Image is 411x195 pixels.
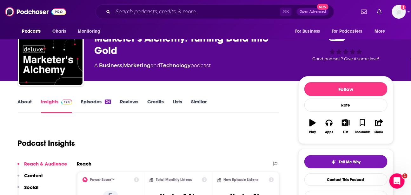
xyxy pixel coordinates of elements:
button: List [337,115,354,138]
span: Good podcast? Give it some love! [313,56,379,61]
div: Apps [325,130,333,134]
img: Podchaser - Follow, Share and Rate Podcasts [5,6,66,18]
span: Open Advanced [300,10,326,13]
span: For Podcasters [332,27,362,36]
a: About [18,99,32,113]
img: Marketer’s Alchemy: Turning Data Into Gold [19,22,83,85]
span: 1 [402,173,408,179]
button: Open AdvancedNew [297,8,329,16]
button: Play [304,115,321,138]
button: Follow [304,82,388,96]
img: Podchaser Pro [61,100,72,105]
span: and [151,62,161,68]
button: open menu [328,25,372,37]
h1: Podcast Insights [18,139,75,148]
button: Bookmark [354,115,371,138]
button: open menu [73,25,109,37]
div: Play [309,130,316,134]
span: Logged in as aridings [392,5,406,19]
button: open menu [18,25,49,37]
a: Show notifications dropdown [359,6,369,17]
span: , [123,62,123,68]
div: 5Good podcast? Give it some love! [298,26,394,65]
h2: Total Monthly Listens [156,178,192,182]
span: For Business [295,27,320,36]
a: Charts [49,25,70,37]
a: Reviews [120,99,138,113]
h2: Power Score™ [90,178,115,182]
button: Show profile menu [392,5,406,19]
a: InsightsPodchaser Pro [41,99,72,113]
span: Charts [53,27,66,36]
button: Share [371,115,387,138]
a: Episodes24 [81,99,111,113]
div: Bookmark [355,130,370,134]
span: Tell Me Why [339,159,361,165]
button: Reach & Audience [17,161,67,172]
h2: Reach [77,161,92,167]
div: Rate [304,99,388,112]
a: Marketing [123,62,151,68]
iframe: Intercom live chat [389,173,405,189]
div: List [343,130,348,134]
a: Business [99,62,123,68]
img: tell me why sparkle [331,159,336,165]
div: Search podcasts, credits, & more... [96,4,334,19]
span: Podcasts [22,27,41,36]
h2: New Episode Listens [224,178,259,182]
a: Contact This Podcast [304,173,388,186]
a: Technology [161,62,191,68]
input: Search podcasts, credits, & more... [113,7,280,17]
p: Content [24,172,43,179]
p: Reach & Audience [24,161,67,167]
button: open menu [370,25,393,37]
button: Apps [321,115,337,138]
a: Show notifications dropdown [375,6,384,17]
span: More [375,27,385,36]
div: A podcast [95,62,211,69]
button: open menu [291,25,328,37]
button: Content [17,172,43,184]
div: Share [375,130,383,134]
p: Social [24,184,39,190]
a: Credits [147,99,164,113]
img: User Profile [392,5,406,19]
button: tell me why sparkleTell Me Why [304,155,388,168]
div: 24 [105,100,111,104]
span: New [317,4,328,10]
a: Similar [191,99,207,113]
svg: Add a profile image [401,5,406,10]
span: Monitoring [78,27,100,36]
span: ⌘ K [280,8,292,16]
a: Lists [173,99,182,113]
